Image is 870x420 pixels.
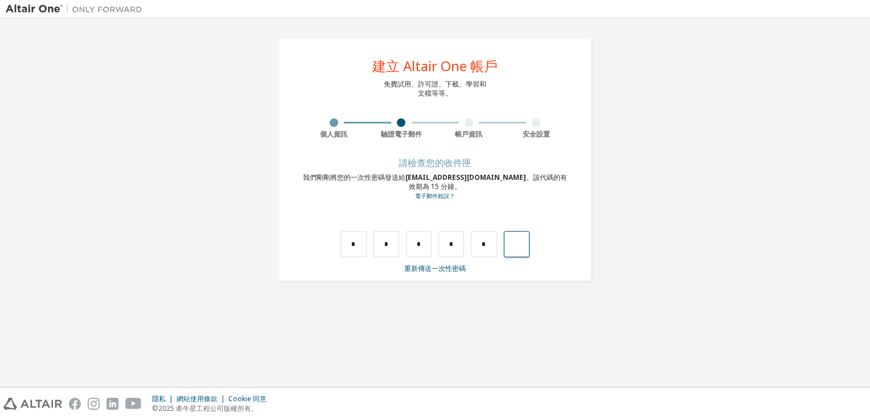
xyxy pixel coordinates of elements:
img: youtube.svg [125,398,142,410]
img: altair_logo.svg [3,398,62,410]
img: facebook.svg [69,398,81,410]
img: 牽牛星一號 [6,3,148,15]
a: 重新傳送一次性密碼 [404,263,466,273]
div: Cookie 同意 [228,394,273,403]
div: 安全設置 [503,130,571,139]
img: linkedin.svg [106,398,118,410]
div: 建立 Altair One 帳戶 [372,59,498,73]
img: instagram.svg [88,398,100,410]
font: 2025 牽牛星工程公司版權所有。 [158,403,258,413]
div: 個人資訊 [300,130,368,139]
p: © [152,403,273,413]
div: 驗證電子郵件 [368,130,436,139]
span: [EMAIL_ADDRESS][DOMAIN_NAME] [405,172,526,182]
a: Go back to the registration form [415,192,455,200]
div: 帳戶資訊 [435,130,503,139]
div: 我們剛剛將您的一次性密碼發送給 。該代碼的有效期為 15 分鐘。 [300,173,570,201]
div: 免費試用、許可證、下載、學習和 文檔等等。 [384,80,486,98]
div: 網站使用條款 [177,394,228,403]
div: 請檢查您的收件匣 [300,159,570,166]
div: 隱私 [152,394,177,403]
